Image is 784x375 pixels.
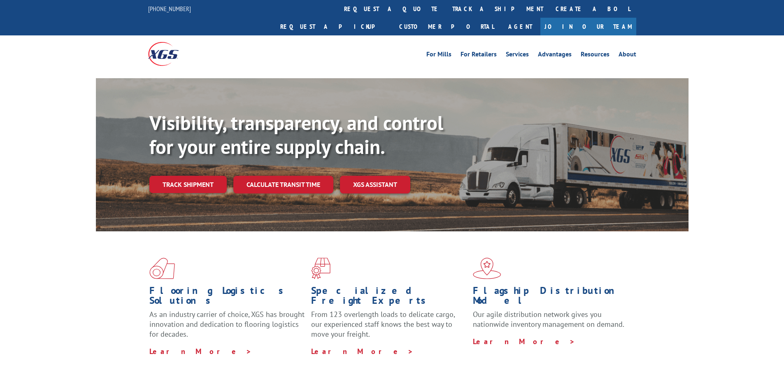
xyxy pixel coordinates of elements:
a: Learn More > [149,347,252,356]
a: About [619,51,636,60]
img: xgs-icon-focused-on-flooring-red [311,258,330,279]
p: From 123 overlength loads to delicate cargo, our experienced staff knows the best way to move you... [311,310,467,346]
img: xgs-icon-total-supply-chain-intelligence-red [149,258,175,279]
a: XGS ASSISTANT [340,176,410,193]
a: Resources [581,51,610,60]
span: Our agile distribution network gives you nationwide inventory management on demand. [473,310,624,329]
a: Services [506,51,529,60]
a: [PHONE_NUMBER] [148,5,191,13]
a: Agent [500,18,540,35]
a: Customer Portal [393,18,500,35]
img: xgs-icon-flagship-distribution-model-red [473,258,501,279]
h1: Specialized Freight Experts [311,286,467,310]
a: Advantages [538,51,572,60]
a: Join Our Team [540,18,636,35]
a: Track shipment [149,176,227,193]
a: Learn More > [311,347,414,356]
a: Learn More > [473,337,575,346]
h1: Flooring Logistics Solutions [149,286,305,310]
a: For Retailers [461,51,497,60]
h1: Flagship Distribution Model [473,286,628,310]
span: As an industry carrier of choice, XGS has brought innovation and dedication to flooring logistics... [149,310,305,339]
b: Visibility, transparency, and control for your entire supply chain. [149,110,443,159]
a: For Mills [426,51,451,60]
a: Calculate transit time [233,176,333,193]
a: Request a pickup [274,18,393,35]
